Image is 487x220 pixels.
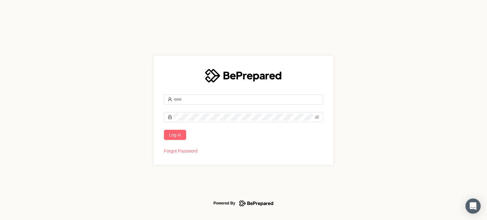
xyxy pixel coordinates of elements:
button: Log in [164,130,186,140]
span: lock [168,115,172,119]
span: eye-invisible [315,115,319,119]
div: Open Intercom Messenger [465,198,481,214]
span: Log in [169,131,181,138]
div: Powered By [213,199,235,207]
a: Forgot Password [164,148,198,154]
span: user [168,97,172,102]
